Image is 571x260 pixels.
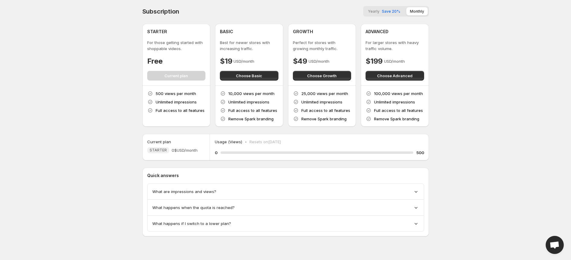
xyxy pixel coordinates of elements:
[147,139,171,145] h5: Current plan
[301,116,347,122] p: Remove Spark branding
[406,7,428,15] button: Monthly
[366,29,389,35] h4: ADVANCED
[220,40,278,52] p: Best for newer stores with increasing traffic.
[220,29,233,35] h4: BASIC
[233,58,254,64] p: USD/month
[152,205,235,211] span: What happens when the quota is reached?
[156,107,205,113] p: Full access to all features
[382,9,400,14] span: Save 20%
[546,236,564,254] a: Open chat
[172,147,198,153] span: 0$ USD/month
[147,40,206,52] p: For those getting started with shoppable videos.
[374,90,423,97] p: 100,000 views per month
[307,73,337,79] span: Choose Growth
[377,73,412,79] span: Choose Advanced
[293,29,313,35] h4: GROWTH
[228,116,274,122] p: Remove Spark branding
[142,8,179,15] h4: Subscription
[249,139,281,145] p: Resets on [DATE]
[301,107,350,113] p: Full access to all features
[309,58,329,64] p: USD/month
[366,56,383,66] h4: $199
[228,107,277,113] p: Full access to all features
[147,173,424,179] p: Quick answers
[228,99,269,105] p: Unlimited impressions
[147,29,167,35] h4: STARTER
[215,139,242,145] p: Usage (Views)
[293,40,351,52] p: Perfect for stores with growing monthly traffic.
[293,56,307,66] h4: $49
[293,71,351,81] button: Choose Growth
[156,90,196,97] p: 500 views per month
[150,148,167,153] span: STARTER
[364,7,404,15] button: YearlySave 20%
[228,90,274,97] p: 10,000 views per month
[416,150,424,156] h5: 500
[384,58,405,64] p: USD/month
[152,189,216,195] span: What are impressions and views?
[366,40,424,52] p: For larger stores with heavy traffic volume.
[368,9,379,14] span: Yearly
[156,99,197,105] p: Unlimited impressions
[374,107,423,113] p: Full access to all features
[374,116,419,122] p: Remove Spark branding
[301,99,342,105] p: Unlimited impressions
[215,150,217,156] h5: 0
[245,139,247,145] p: •
[152,220,231,227] span: What happens if I switch to a lower plan?
[236,73,262,79] span: Choose Basic
[220,56,232,66] h4: $19
[147,56,163,66] h4: Free
[374,99,415,105] p: Unlimited impressions
[220,71,278,81] button: Choose Basic
[301,90,348,97] p: 25,000 views per month
[366,71,424,81] button: Choose Advanced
